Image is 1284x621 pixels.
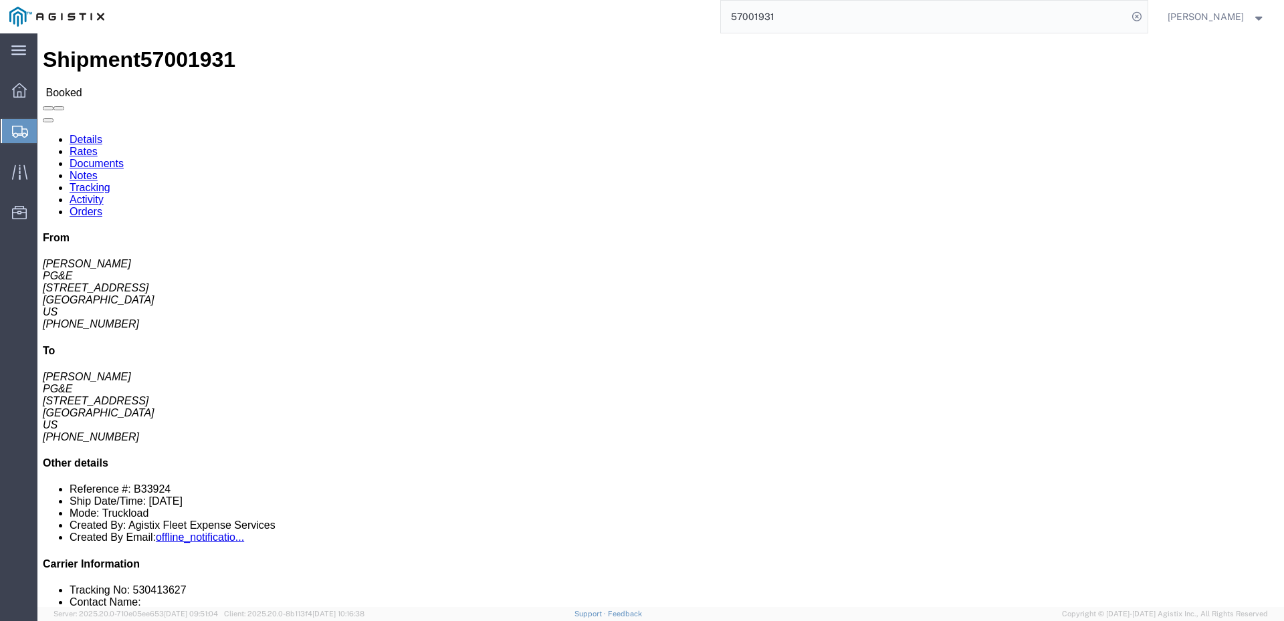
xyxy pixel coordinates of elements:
span: Copyright © [DATE]-[DATE] Agistix Inc., All Rights Reserved [1062,608,1268,620]
iframe: FS Legacy Container [37,33,1284,607]
span: Server: 2025.20.0-710e05ee653 [53,610,218,618]
a: Support [574,610,608,618]
span: Client: 2025.20.0-8b113f4 [224,610,364,618]
span: [DATE] 10:16:38 [312,610,364,618]
img: logo [9,7,104,27]
input: Search for shipment number, reference number [721,1,1128,33]
button: [PERSON_NAME] [1167,9,1266,25]
span: Joe Torres [1168,9,1244,24]
span: [DATE] 09:51:04 [164,610,218,618]
a: Feedback [608,610,642,618]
